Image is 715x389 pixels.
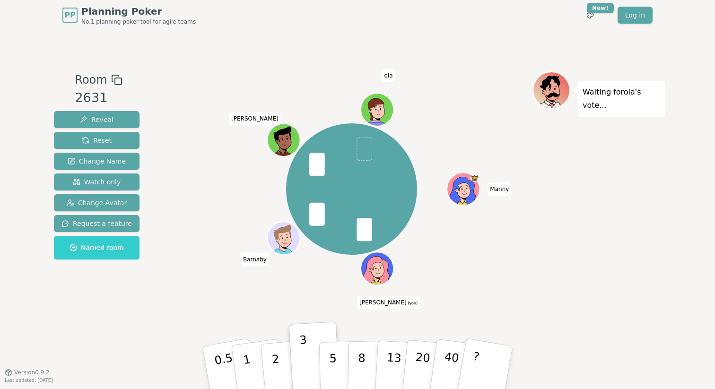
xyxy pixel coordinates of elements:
span: Click to change your name [241,253,269,266]
div: New! [587,3,614,13]
span: Request a feature [61,219,132,228]
span: Click to change your name [382,69,395,82]
span: Click to change your name [488,182,511,196]
button: Change Avatar [54,194,140,211]
button: New! [582,7,599,24]
span: Last updated: [DATE] [5,378,53,383]
span: Planning Poker [81,5,196,18]
span: Room [75,71,107,88]
span: Version 0.9.2 [14,369,50,376]
span: Watch only [73,177,121,187]
span: Named room [70,243,124,252]
a: PPPlanning PokerNo.1 planning poker tool for agile teams [62,5,196,26]
span: Reveal [80,115,113,124]
span: Reset [82,136,112,145]
div: 2631 [75,88,122,108]
button: Watch only [54,173,140,190]
button: Named room [54,236,140,259]
button: Click to change your avatar [362,253,392,284]
p: 3 [299,333,310,385]
span: No.1 planning poker tool for agile teams [81,18,196,26]
span: Change Avatar [67,198,127,207]
span: PP [64,9,75,21]
a: Log in [618,7,653,24]
button: Reveal [54,111,140,128]
button: Reset [54,132,140,149]
span: (you) [407,302,418,306]
button: Version0.9.2 [5,369,50,376]
span: Click to change your name [229,112,281,126]
span: Change Name [68,156,126,166]
button: Change Name [54,153,140,170]
p: Waiting for ola 's vote... [583,86,660,112]
button: Request a feature [54,215,140,232]
span: Click to change your name [357,296,420,310]
span: Manny is the host [471,174,479,182]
